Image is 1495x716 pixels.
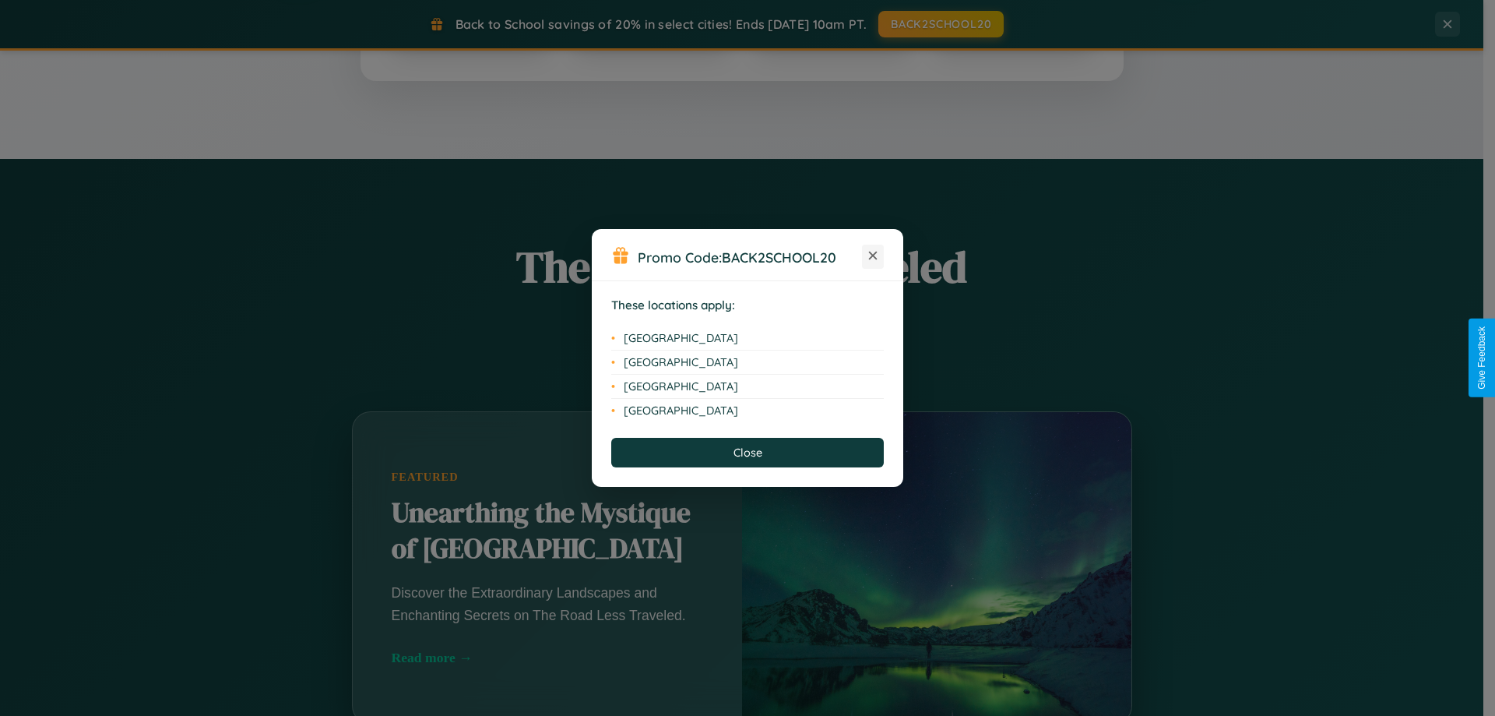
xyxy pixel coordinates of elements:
button: Close [611,438,884,467]
li: [GEOGRAPHIC_DATA] [611,326,884,351]
li: [GEOGRAPHIC_DATA] [611,375,884,399]
b: BACK2SCHOOL20 [722,249,836,266]
h3: Promo Code: [638,249,862,266]
li: [GEOGRAPHIC_DATA] [611,399,884,422]
li: [GEOGRAPHIC_DATA] [611,351,884,375]
strong: These locations apply: [611,298,735,312]
div: Give Feedback [1476,326,1487,390]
